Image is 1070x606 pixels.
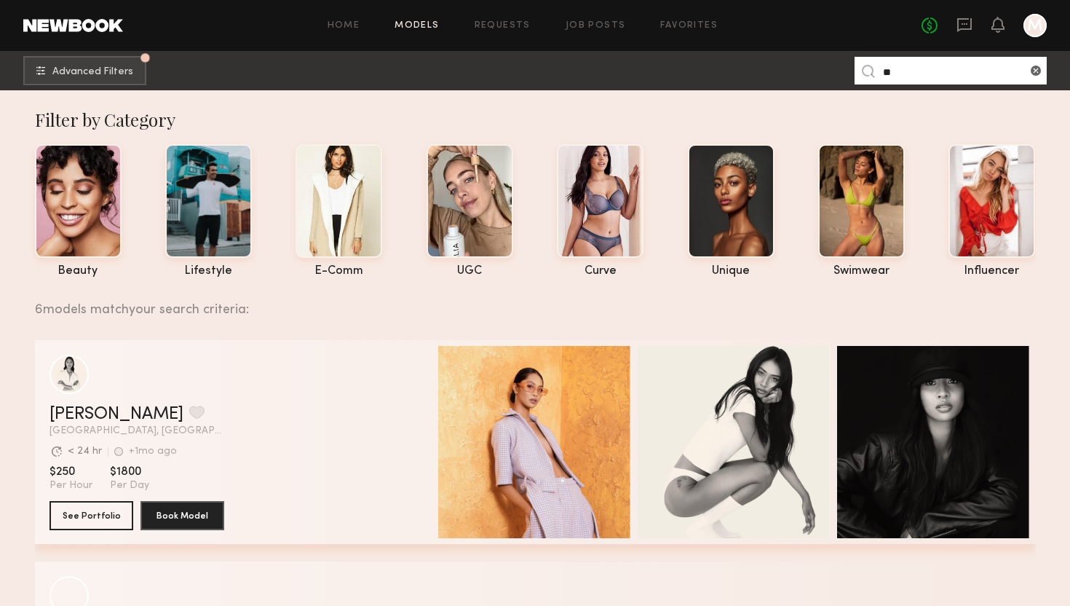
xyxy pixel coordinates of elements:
div: 6 models match your search criteria: [35,286,1024,317]
div: swimwear [818,265,905,278]
a: Models [395,21,439,31]
div: UGC [427,265,513,278]
a: M [1023,14,1047,37]
span: Advanced Filters [52,67,133,77]
button: See Portfolio [49,501,133,530]
span: $250 [49,465,92,479]
button: Book Model [140,501,224,530]
span: [GEOGRAPHIC_DATA], [GEOGRAPHIC_DATA] [49,426,224,436]
div: lifestyle [165,265,252,278]
a: Home [328,21,360,31]
button: Advanced Filters [23,56,146,85]
span: Per Hour [49,479,92,492]
a: [PERSON_NAME] [49,406,183,423]
span: $1800 [110,465,149,479]
div: < 24 hr [68,446,102,457]
a: Favorites [660,21,718,31]
div: beauty [35,265,122,278]
div: e-comm [296,265,382,278]
div: Filter by Category [35,108,1036,131]
div: unique [688,265,774,278]
div: +1mo ago [129,446,177,457]
div: influencer [948,265,1035,278]
div: curve [557,265,643,278]
a: Job Posts [566,21,626,31]
a: Requests [475,21,531,31]
span: Per Day [110,479,149,492]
